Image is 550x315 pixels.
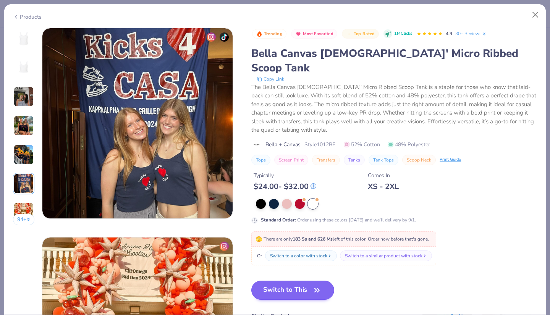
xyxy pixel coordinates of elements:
[261,217,296,223] strong: Standard Order :
[252,29,286,39] button: Badge Button
[274,155,308,165] button: Screen Print
[254,182,316,191] div: $ 24.00 - $ 32.00
[345,252,422,259] div: Switch to a similar product with stock
[207,32,216,42] img: insta-icon.png
[13,214,35,225] button: 94+
[417,28,443,40] div: 4.9 Stars
[304,141,335,149] span: Style 1012BE
[15,29,33,48] img: Front
[344,155,365,165] button: Tanks
[13,115,34,136] img: User generated content
[344,141,380,149] span: 52% Cotton
[446,31,452,37] span: 4.9
[270,252,327,259] div: Switch to a color with stock
[291,29,337,39] button: Badge Button
[440,157,461,163] div: Print Guide
[251,83,537,134] div: The Bella Canvas [DEMOGRAPHIC_DATA]' Micro Ribbed Scoop Tank is a staple for those who know that ...
[265,141,301,149] span: Bella + Canvas
[13,86,34,107] img: User generated content
[13,144,34,165] img: User generated content
[394,31,412,37] span: 1M Clicks
[528,8,543,22] button: Close
[220,242,229,251] img: insta-icon.png
[342,29,379,39] button: Badge Button
[251,155,270,165] button: Tops
[293,236,333,242] strong: 183 Ss and 626 Ms
[256,252,262,259] span: Or
[251,142,262,148] img: brand logo
[264,32,283,36] span: Trending
[13,173,34,194] img: User generated content
[368,171,399,179] div: Comes In
[340,250,432,261] button: Switch to a similar product with stock
[15,58,33,77] img: Back
[256,236,429,242] span: There are only left of this color. Order now before that's gone.
[254,171,316,179] div: Typically
[13,13,42,21] div: Products
[251,46,537,75] div: Bella Canvas [DEMOGRAPHIC_DATA]' Micro Ribbed Scoop Tank
[312,155,340,165] button: Transfers
[295,31,301,37] img: Most Favorited sort
[42,28,233,218] img: 783f020f-fac7-43a1-94e8-37108d8a524a
[251,281,334,300] button: Switch to This
[254,75,286,83] button: copy to clipboard
[13,202,34,223] img: User generated content
[261,216,416,223] div: Order using these colors [DATE] and we’ll delivery by 9/1.
[265,250,337,261] button: Switch to a color with stock
[303,32,333,36] span: Most Favorited
[368,182,399,191] div: XS - 2XL
[388,141,430,149] span: 48% Polyester
[354,32,375,36] span: Top Rated
[369,155,398,165] button: Tank Tops
[346,31,352,37] img: Top Rated sort
[402,155,436,165] button: Scoop Neck
[220,32,229,42] img: tiktok-icon.png
[256,31,262,37] img: Trending sort
[455,30,487,37] a: 30+ Reviews
[256,236,262,243] span: 🫣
